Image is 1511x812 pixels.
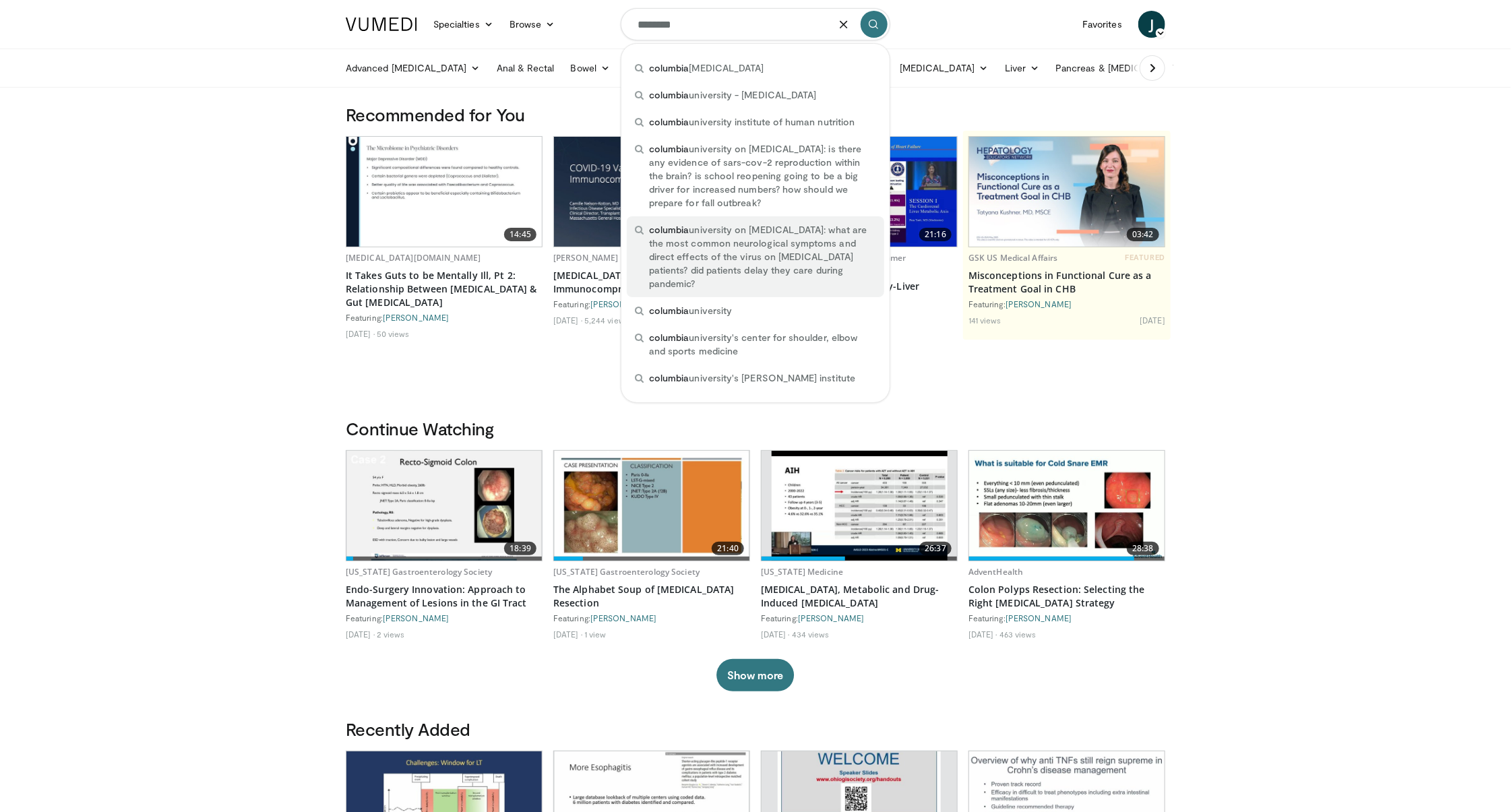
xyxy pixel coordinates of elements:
span: columbia [649,224,689,235]
a: J [1138,11,1165,38]
a: Misconceptions in Functional Cure as a Treatment Goal in CHB [968,269,1165,296]
a: [PERSON_NAME] [383,313,449,322]
div: Featuring: [346,613,543,623]
span: columbia [649,116,689,127]
a: Bowel [563,55,618,82]
span: university's center for shoulder, elbow and sports medicine [649,331,876,358]
img: 031eb7e6-8dc0-42d8-be01-a0cf32f62ec6.620x360_q85_upscale.jpg [772,451,948,561]
a: 28:38 [969,451,1165,561]
a: Advanced [MEDICAL_DATA] [338,55,489,82]
li: [DATE] [1140,315,1165,325]
a: AdventHealth [968,566,1023,577]
li: [DATE] [553,315,582,325]
li: 141 views [968,315,1001,325]
a: Endo-Surgery Innovation: Approach to Management of Lesions in the GI Tract [346,583,543,610]
span: university's [PERSON_NAME] institute [649,371,855,385]
a: 21:40 [554,451,749,561]
span: 03:42 [1127,228,1159,241]
div: Featuring: [968,613,1165,623]
a: [PERSON_NAME] [553,252,619,263]
div: Featuring: [553,299,750,309]
a: The Alphabet Soup of [MEDICAL_DATA] Resection [553,583,750,610]
a: [US_STATE] Gastroenterology Society [553,566,700,577]
li: [DATE] [968,629,997,639]
span: university on [MEDICAL_DATA]: is there any evidence of sars-cov-2 reproduction within the brain? ... [649,142,876,210]
span: columbia [649,305,689,316]
span: university [649,304,732,317]
img: 4b6b8a23-254d-4dd2-bcfb-d2fe928e31b4.620x360_q85_upscale.jpg [554,137,749,247]
a: Colon Polyps Resection: Selecting the Right [MEDICAL_DATA] Strategy [968,583,1165,610]
span: 21:40 [712,542,744,555]
li: 50 views [377,328,410,339]
a: It Takes Guts to be Mentally Ill, Pt 2: Relationship Between [MEDICAL_DATA] & Gut [MEDICAL_DATA] [346,269,543,309]
span: columbia [649,372,689,383]
img: de7b7cfd-9a7a-4342-85f1-50a57b8b4386.620x360_q85_upscale.jpg [555,451,749,561]
span: 26:37 [919,542,952,555]
span: 21:16 [919,228,952,241]
a: [PERSON_NAME] [383,613,449,623]
a: GSK US Medical Affairs [968,252,1058,263]
li: [DATE] [346,328,375,339]
img: 03544e72-2643-4df8-a852-284f3536c36e.620x360_q85_upscale.jpg [347,451,542,561]
a: [MEDICAL_DATA] Vaccine Boosters for Immunocompromised Patients [553,269,750,296]
span: FEATURED [1125,253,1165,262]
a: Browse [501,11,563,38]
span: columbia [649,143,689,154]
a: [US_STATE] Medicine [761,566,843,577]
a: Anal & Rectal [489,55,563,82]
li: 5,244 views [584,315,629,325]
img: 45d9ed29-37ad-44fa-b6cc-1065f856441c.620x360_q85_upscale.jpg [346,137,542,247]
a: 18:39 [346,451,542,561]
span: 18:39 [504,542,536,555]
img: 946a363f-977e-482f-b70f-f1516cc744c3.jpg.620x360_q85_upscale.jpg [969,137,1165,247]
div: Featuring: [968,299,1165,309]
span: university on [MEDICAL_DATA]: what are the most common neurological symptoms and direct effects o... [649,223,876,290]
li: [DATE] [761,629,790,639]
a: [PERSON_NAME] [590,299,656,309]
li: 2 views [377,629,405,639]
a: [PERSON_NAME] [798,613,864,623]
a: Pancreas & [MEDICAL_DATA] [1047,55,1205,82]
a: 14:45 [346,137,542,247]
img: VuMedi Logo [346,18,417,31]
a: [MEDICAL_DATA], Metabolic and Drug-Induced [MEDICAL_DATA] [761,583,958,610]
a: Favorites [1074,11,1130,38]
a: [MEDICAL_DATA] [618,55,723,82]
a: [MEDICAL_DATA][DOMAIN_NAME] [346,252,481,263]
a: [PERSON_NAME] [1006,299,1072,309]
img: 2ac40fa8-4b99-4774-b397-ece67e925482.620x360_q85_upscale.jpg [969,451,1165,561]
span: [MEDICAL_DATA] [649,61,764,75]
span: columbia [649,332,689,343]
a: [US_STATE] Gastroenterology Society [346,566,492,577]
h3: Recommended for You [346,104,1165,125]
span: columbia [649,89,689,100]
h3: Continue Watching [346,418,1165,439]
a: Specialties [425,11,501,38]
a: Liver [997,55,1047,82]
a: [PERSON_NAME] [590,613,656,623]
span: columbia [649,62,689,73]
a: 18:15 [554,137,749,247]
li: 434 views [792,629,830,639]
input: Search topics, interventions [621,8,890,40]
a: 26:37 [762,451,957,561]
div: Featuring: [761,613,958,623]
a: 03:42 [969,137,1165,247]
li: [DATE] [553,629,582,639]
span: university institute of human nutrition [649,115,855,129]
li: [DATE] [346,629,375,639]
a: [MEDICAL_DATA] [892,55,997,82]
span: 28:38 [1127,542,1159,555]
h3: Recently Added [346,718,1165,740]
span: university - [MEDICAL_DATA] [649,88,816,102]
div: Featuring: [346,312,543,323]
button: Show more [716,659,794,691]
li: 463 views [999,629,1037,639]
div: Featuring: [553,613,750,623]
a: [PERSON_NAME] [1006,613,1072,623]
span: 14:45 [504,228,536,241]
li: 1 view [584,629,607,639]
